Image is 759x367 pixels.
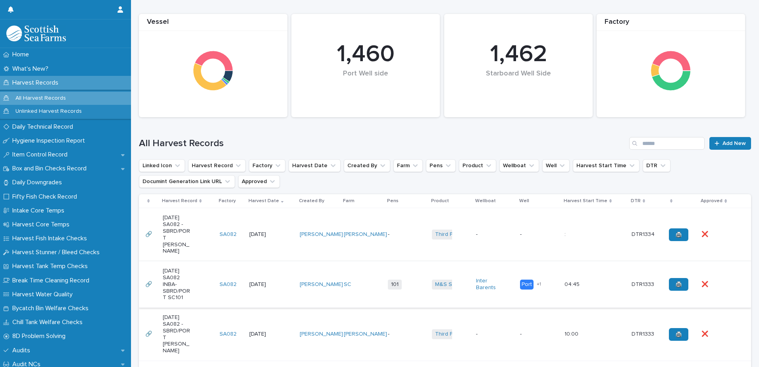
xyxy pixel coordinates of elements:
span: + 1 [537,282,541,287]
p: Audits [9,347,37,354]
div: Starboard Well Side [458,70,579,95]
a: SA082 [220,231,237,238]
p: 04:45 [564,280,581,288]
p: [DATE] SA082 -SBRD/PORT [PERSON_NAME] [163,314,191,354]
p: 🔗 [145,280,154,288]
p: Product [431,197,449,205]
p: Harvest Records [9,79,65,87]
button: Well [542,159,570,172]
a: 🖨️ [669,278,688,291]
button: Documint Generation Link URL [139,175,235,188]
button: Created By [344,159,390,172]
img: mMrefqRFQpe26GRNOUkG [6,25,66,41]
p: Daily Downgrades [9,179,68,186]
p: Harvest Date [249,197,279,205]
p: ❌ [701,329,710,338]
a: 🖨️ [669,228,688,241]
p: [DATE] SA082 INBA-SBRD/PORT SC101 [163,268,191,301]
tr: 🔗🔗 [DATE] SA082 -SBRD/PORT [PERSON_NAME]SA082 [DATE][PERSON_NAME] [PERSON_NAME] -Third Party Salm... [139,308,751,361]
a: SA082 [220,331,237,338]
button: Harvest Date [289,159,341,172]
p: - [476,231,504,238]
p: : [564,230,567,238]
span: Add New [722,141,746,146]
p: DTR1333 [632,280,656,288]
p: Box and Bin Checks Record [9,165,93,172]
p: Harvest Record [162,197,197,205]
a: [PERSON_NAME] [344,331,387,338]
button: Linked Icon [139,159,185,172]
div: Port [520,280,534,290]
p: DTR1334 [632,230,656,238]
p: Intake Core Temps [9,207,71,214]
p: ❌ [701,230,710,238]
p: DTR1333 [632,329,656,338]
a: SA082 [220,281,237,288]
p: Hygiene Inspection Report [9,137,91,145]
h1: All Harvest Records [139,138,626,149]
span: 🖨️ [675,232,682,238]
p: Unlinked Harvest Records [9,108,88,115]
button: Farm [393,159,423,172]
p: ❌ [701,280,710,288]
span: 🖨️ [675,282,682,287]
p: Harvest Start Time [564,197,607,205]
a: [PERSON_NAME] [300,331,343,338]
p: Wellboat [475,197,496,205]
tr: 🔗🔗 [DATE] SA082 -SBRD/PORT [PERSON_NAME]SA082 [DATE][PERSON_NAME] [PERSON_NAME] -Third Party Salm... [139,208,751,261]
div: 1,462 [458,40,579,69]
p: Pens [387,197,399,205]
p: Fifty Fish Check Record [9,193,83,201]
p: - [388,231,416,238]
p: - [520,331,548,338]
p: Harvest Water Quality [9,291,79,298]
a: [PERSON_NAME] [300,281,343,288]
a: Third Party Salmon [435,331,483,338]
input: Search [629,137,705,150]
button: Product [459,159,496,172]
button: Pens [426,159,456,172]
p: All Harvest Records [9,95,72,102]
p: - [388,331,416,338]
tr: 🔗🔗 [DATE] SA082 INBA-SBRD/PORT SC101SA082 [DATE][PERSON_NAME] SC 101M&S Select Inter Barents Port... [139,261,751,308]
a: Third Party Salmon [435,231,483,238]
button: Harvest Start Time [573,159,640,172]
span: 101 [388,280,402,290]
p: [DATE] SA082 -SBRD/PORT [PERSON_NAME] [163,214,191,255]
p: Created By [299,197,324,205]
p: Home [9,51,35,58]
p: What's New? [9,65,55,73]
a: [PERSON_NAME] [300,231,343,238]
button: Wellboat [499,159,539,172]
p: Item Control Record [9,151,74,158]
p: 🔗 [145,329,154,338]
p: Daily Technical Record [9,123,79,131]
button: DTR [643,159,670,172]
div: Port Well side [305,70,426,95]
span: 🖨️ [675,332,682,337]
p: 10:00 [564,329,580,338]
p: Chill Tank Welfare Checks [9,319,89,326]
div: Vessel [139,18,287,31]
p: Well [519,197,529,205]
p: 🔗 [145,230,154,238]
p: Harvest Core Temps [9,221,76,228]
p: Approved [701,197,722,205]
p: Bycatch Bin Welfare Checks [9,305,95,312]
p: [DATE] [249,231,277,238]
a: 🖨️ [669,328,688,341]
a: [PERSON_NAME] [344,231,387,238]
p: Break Time Cleaning Record [9,277,96,284]
p: Farm [343,197,354,205]
p: - [520,231,548,238]
div: Factory [597,18,745,31]
p: Harvest Fish Intake Checks [9,235,93,242]
p: 8D Problem Solving [9,332,72,340]
p: [DATE] [249,331,277,338]
p: Harvest Tank Temp Checks [9,263,94,270]
button: Factory [249,159,285,172]
button: Approved [238,175,280,188]
p: [DATE] [249,281,277,288]
div: 1,460 [305,40,426,69]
